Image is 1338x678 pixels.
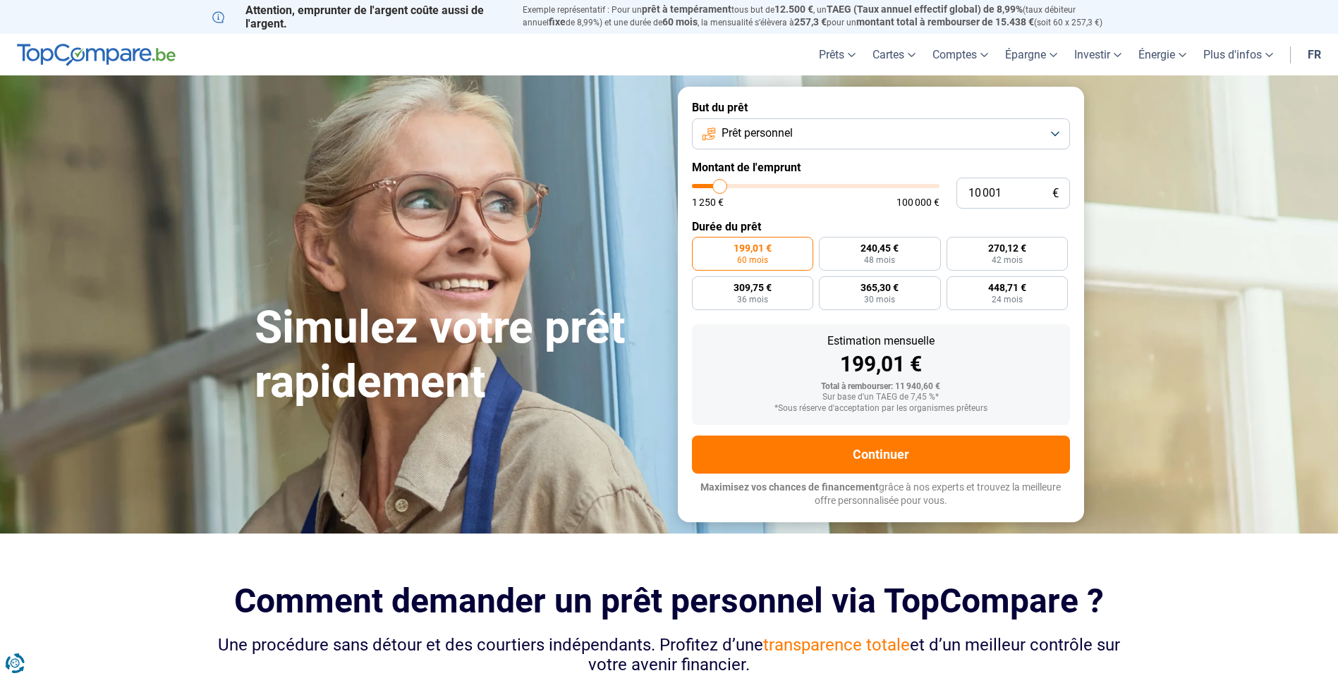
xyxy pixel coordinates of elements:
span: 60 mois [737,256,768,264]
span: 24 mois [992,295,1023,304]
div: Total à rembourser: 11 940,60 € [703,382,1059,392]
span: Maximisez vos chances de financement [700,481,879,493]
span: fixe [549,16,566,27]
label: Montant de l'emprunt [692,161,1070,174]
button: Prêt personnel [692,118,1070,149]
p: Attention, emprunter de l'argent coûte aussi de l'argent. [212,4,506,30]
div: *Sous réserve d'acceptation par les organismes prêteurs [703,404,1059,414]
button: Continuer [692,436,1070,474]
span: transparence totale [763,635,910,655]
div: Une procédure sans détour et des courtiers indépendants. Profitez d’une et d’un meilleur contrôle... [212,635,1126,676]
span: 36 mois [737,295,768,304]
p: Exemple représentatif : Pour un tous but de , un (taux débiteur annuel de 8,99%) et une durée de ... [523,4,1126,29]
img: TopCompare [17,44,176,66]
a: Comptes [924,34,997,75]
a: fr [1299,34,1330,75]
label: Durée du prêt [692,220,1070,233]
a: Cartes [864,34,924,75]
span: montant total à rembourser de 15.438 € [856,16,1034,27]
span: 309,75 € [734,283,772,292]
label: But du prêt [692,101,1070,114]
span: 42 mois [992,256,1023,264]
h1: Simulez votre prêt rapidement [255,301,661,409]
span: 240,45 € [860,243,899,253]
a: Investir [1066,34,1130,75]
div: 199,01 € [703,354,1059,375]
span: 257,3 € [794,16,827,27]
span: 199,01 € [734,243,772,253]
span: 30 mois [864,295,895,304]
span: Prêt personnel [722,125,793,141]
a: Plus d'infos [1195,34,1282,75]
div: Sur base d'un TAEG de 7,45 %* [703,393,1059,402]
h2: Comment demander un prêt personnel via TopCompare ? [212,581,1126,620]
span: 365,30 € [860,283,899,292]
span: 100 000 € [896,197,939,207]
span: 48 mois [864,256,895,264]
span: 270,12 € [988,243,1026,253]
span: € [1052,187,1059,199]
span: TAEG (Taux annuel effectif global) de 8,99% [827,4,1023,15]
span: 1 250 € [692,197,724,207]
a: Énergie [1130,34,1195,75]
span: 60 mois [662,16,698,27]
span: 12.500 € [774,4,813,15]
div: Estimation mensuelle [703,335,1059,347]
a: Prêts [810,34,864,75]
span: prêt à tempérament [642,4,731,15]
span: 448,71 € [988,283,1026,292]
p: grâce à nos experts et trouvez la meilleure offre personnalisée pour vous. [692,481,1070,508]
a: Épargne [997,34,1066,75]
